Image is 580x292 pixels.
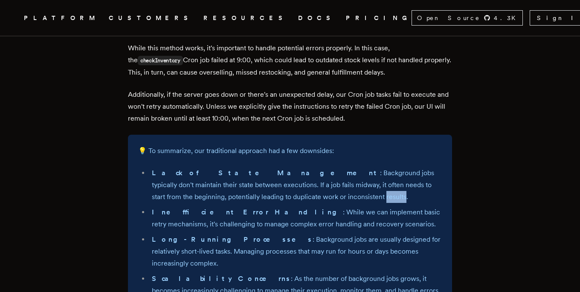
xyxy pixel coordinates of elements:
[152,169,380,177] strong: Lack of State Management
[149,206,442,230] li: : While we can implement basic retry mechanisms, it's challenging to manage complex error handlin...
[24,13,99,23] button: PLATFORM
[203,13,288,23] button: RESOURCES
[152,275,291,283] strong: Scalability Concerns
[152,235,313,243] strong: Long-Running Processes
[138,56,183,65] code: checkInventory
[346,13,412,23] a: PRICING
[128,42,452,78] p: While this method works, it's important to handle potential errors properly. In this case, the Cr...
[152,208,343,216] strong: Inefficient Error Handling
[109,13,193,23] a: CUSTOMERS
[138,145,442,157] p: 💡 To summarize, our traditional approach had a few downsides:
[494,14,521,22] span: 4.3 K
[298,13,336,23] a: DOCS
[417,14,480,22] span: Open Source
[128,89,452,124] p: Additionally, if the server goes down or there's an unexpected delay, our Cron job tasks fail to ...
[149,234,442,269] li: : Background jobs are usually designed for relatively short-lived tasks. Managing processes that ...
[149,167,442,203] li: : Background jobs typically don't maintain their state between executions. If a job fails midway,...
